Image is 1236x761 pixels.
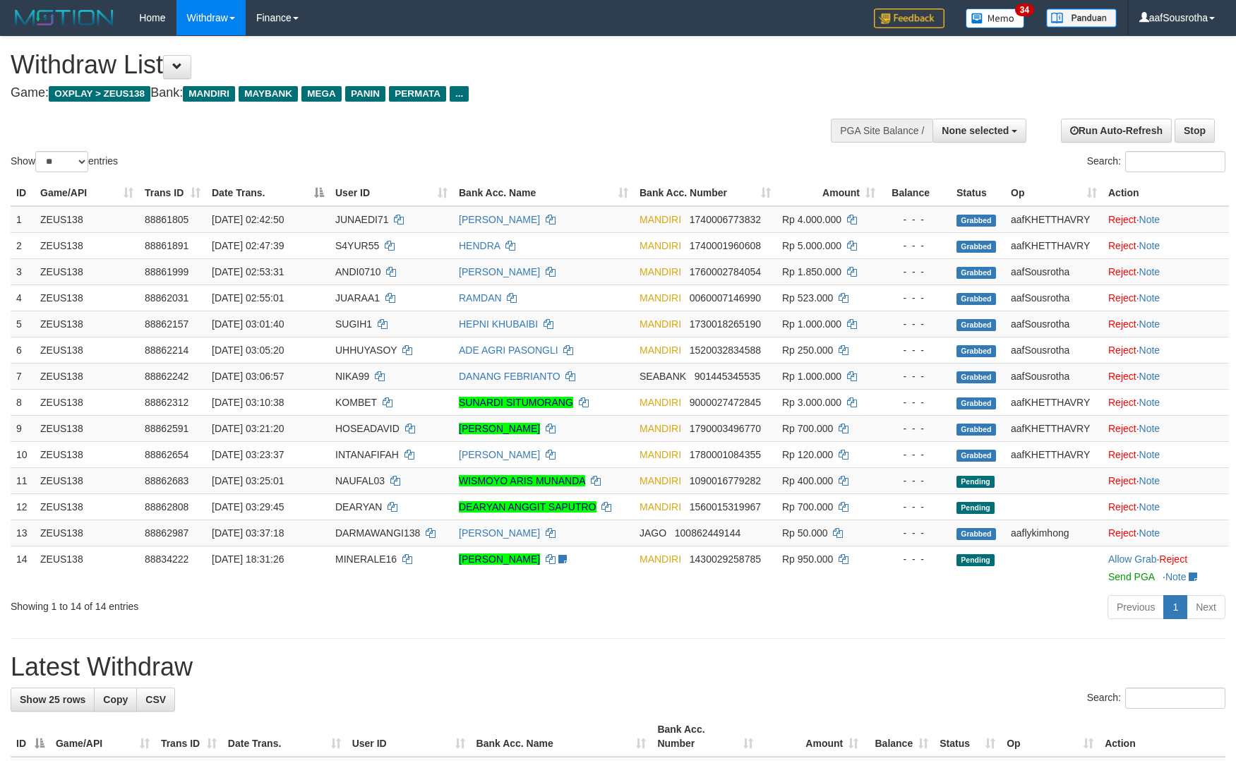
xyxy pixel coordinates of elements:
[956,293,996,305] span: Grabbed
[1187,595,1225,619] a: Next
[932,119,1026,143] button: None selected
[1139,501,1160,513] a: Note
[11,415,35,441] td: 9
[335,423,400,434] span: HOSEADAVID
[145,397,188,408] span: 88862312
[183,86,235,102] span: MANDIRI
[459,344,558,356] a: ADE AGRI PASONGLI
[1001,717,1099,757] th: Op: activate to sort column ascending
[1103,415,1229,441] td: ·
[1108,501,1136,513] a: Reject
[1108,214,1136,225] a: Reject
[1103,441,1229,467] td: ·
[1163,595,1187,619] a: 1
[956,241,996,253] span: Grabbed
[782,266,841,277] span: Rp 1.850.000
[206,180,330,206] th: Date Trans.: activate to sort column descending
[690,344,761,356] span: Copy 1520032834588 to clipboard
[459,423,540,434] a: [PERSON_NAME]
[212,240,284,251] span: [DATE] 02:47:39
[1103,206,1229,233] td: ·
[640,527,666,539] span: JAGO
[145,449,188,460] span: 88862654
[956,267,996,279] span: Grabbed
[1103,363,1229,389] td: ·
[1165,571,1187,582] a: Note
[640,475,681,486] span: MANDIRI
[634,180,776,206] th: Bank Acc. Number: activate to sort column ascending
[782,423,833,434] span: Rp 700.000
[782,397,841,408] span: Rp 3.000.000
[956,345,996,357] span: Grabbed
[35,311,139,337] td: ZEUS138
[145,344,188,356] span: 88862214
[335,214,388,225] span: JUNAEDI71
[1005,520,1103,546] td: aaflykimhong
[35,520,139,546] td: ZEUS138
[212,318,284,330] span: [DATE] 03:01:40
[675,527,740,539] span: Copy 100862449144 to clipboard
[887,526,945,540] div: - - -
[640,553,681,565] span: MANDIRI
[956,215,996,227] span: Grabbed
[1108,553,1159,565] span: ·
[145,423,188,434] span: 88862591
[453,180,634,206] th: Bank Acc. Name: activate to sort column ascending
[459,397,573,408] a: SUNARDI SITUMORANG
[966,8,1025,28] img: Button%20Memo.svg
[459,240,500,251] a: HENDRA
[1046,8,1117,28] img: panduan.png
[887,421,945,436] div: - - -
[782,553,833,565] span: Rp 950.000
[1108,527,1136,539] a: Reject
[1099,717,1225,757] th: Action
[11,51,810,79] h1: Withdraw List
[1108,553,1156,565] a: Allow Grab
[212,344,284,356] span: [DATE] 03:05:20
[335,527,420,539] span: DARMAWANGI138
[459,449,540,460] a: [PERSON_NAME]
[640,449,681,460] span: MANDIRI
[640,292,681,304] span: MANDIRI
[690,397,761,408] span: Copy 9000027472845 to clipboard
[459,214,540,225] a: [PERSON_NAME]
[1108,266,1136,277] a: Reject
[145,694,166,705] span: CSV
[1139,397,1160,408] a: Note
[640,344,681,356] span: MANDIRI
[1005,337,1103,363] td: aafSousrotha
[782,344,833,356] span: Rp 250.000
[1103,311,1229,337] td: ·
[11,653,1225,681] h1: Latest Withdraw
[1108,318,1136,330] a: Reject
[212,266,284,277] span: [DATE] 02:53:31
[50,717,155,757] th: Game/API: activate to sort column ascending
[1103,389,1229,415] td: ·
[1139,475,1160,486] a: Note
[212,527,284,539] span: [DATE] 03:37:18
[956,371,996,383] span: Grabbed
[1139,318,1160,330] a: Note
[1005,389,1103,415] td: aafKHETTHAVRY
[1103,232,1229,258] td: ·
[459,266,540,277] a: [PERSON_NAME]
[145,475,188,486] span: 88862683
[11,688,95,712] a: Show 25 rows
[887,552,945,566] div: - - -
[690,318,761,330] span: Copy 1730018265190 to clipboard
[1159,553,1187,565] a: Reject
[1005,206,1103,233] td: aafKHETTHAVRY
[1015,4,1034,16] span: 34
[35,389,139,415] td: ZEUS138
[956,424,996,436] span: Grabbed
[335,449,399,460] span: INTANAFIFAH
[459,475,585,486] a: WISMOYO ARIS MUNANDA
[35,337,139,363] td: ZEUS138
[956,397,996,409] span: Grabbed
[1108,240,1136,251] a: Reject
[1108,475,1136,486] a: Reject
[690,292,761,304] span: Copy 0060007146990 to clipboard
[1103,493,1229,520] td: ·
[1175,119,1215,143] a: Stop
[652,717,759,757] th: Bank Acc. Number: activate to sort column ascending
